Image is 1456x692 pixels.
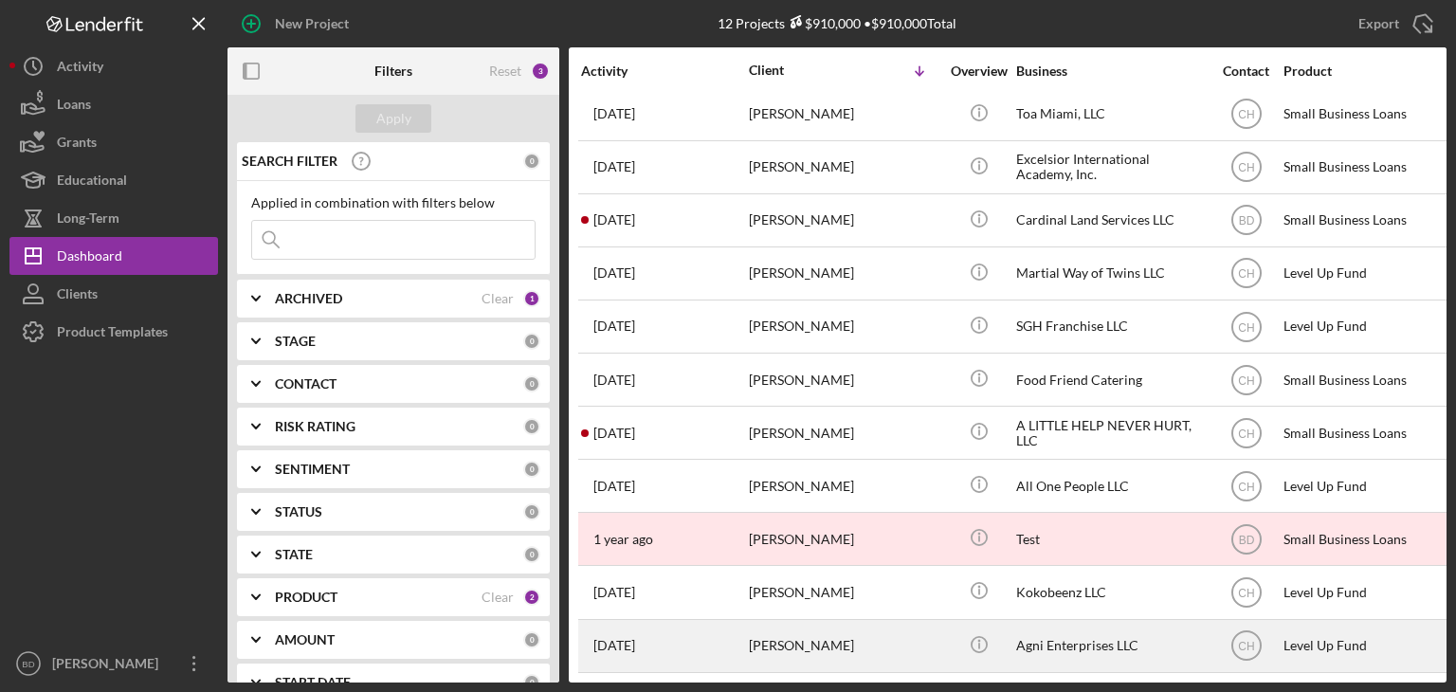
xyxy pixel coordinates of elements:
[593,585,635,600] time: 2025-09-10 04:36
[1016,567,1206,617] div: Kokobeenz LLC
[1016,408,1206,458] div: A LITTLE HELP NEVER HURT, LLC
[275,419,355,434] b: RISK RATING
[523,418,540,435] div: 0
[57,47,103,90] div: Activity
[1016,355,1206,405] div: Food Friend Catering
[1016,514,1206,564] div: Test
[1238,587,1254,600] text: CH
[57,237,122,280] div: Dashboard
[593,319,635,334] time: 2025-08-27 15:15
[749,567,938,617] div: [PERSON_NAME]
[523,503,540,520] div: 0
[749,195,938,246] div: [PERSON_NAME]
[374,64,412,79] b: Filters
[523,153,540,170] div: 0
[785,15,861,31] div: $910,000
[523,674,540,691] div: 0
[943,64,1014,79] div: Overview
[57,123,97,166] div: Grants
[749,89,938,139] div: [PERSON_NAME]
[749,355,938,405] div: [PERSON_NAME]
[749,408,938,458] div: [PERSON_NAME]
[1016,142,1206,192] div: Excelsior International Academy, Inc.
[1358,5,1399,43] div: Export
[242,154,337,169] b: SEARCH FILTER
[227,5,368,43] button: New Project
[523,461,540,478] div: 0
[376,104,411,133] div: Apply
[1016,461,1206,511] div: All One People LLC
[9,313,218,351] a: Product Templates
[749,621,938,671] div: [PERSON_NAME]
[9,161,218,199] a: Educational
[275,590,337,605] b: PRODUCT
[749,63,844,78] div: Client
[275,291,342,306] b: ARCHIVED
[523,631,540,648] div: 0
[251,195,536,210] div: Applied in combination with filters below
[57,161,127,204] div: Educational
[57,313,168,355] div: Product Templates
[482,291,514,306] div: Clear
[1238,161,1254,174] text: CH
[593,638,635,653] time: 2025-08-26 12:54
[1210,64,1282,79] div: Contact
[9,85,218,123] button: Loans
[531,62,550,81] div: 3
[593,373,635,388] time: 2025-08-29 18:00
[1339,5,1447,43] button: Export
[718,15,956,31] div: 12 Projects • $910,000 Total
[523,290,540,307] div: 1
[523,375,540,392] div: 0
[593,159,635,174] time: 2025-08-17 19:50
[1238,533,1254,546] text: BD
[9,275,218,313] button: Clients
[593,426,635,441] time: 2025-08-06 20:25
[593,479,635,494] time: 2025-07-23 21:22
[749,142,938,192] div: [PERSON_NAME]
[57,85,91,128] div: Loans
[9,199,218,237] a: Long-Term
[1016,621,1206,671] div: Agni Enterprises LLC
[593,265,635,281] time: 2025-09-01 18:10
[275,675,351,690] b: START DATE
[523,333,540,350] div: 0
[47,645,171,687] div: [PERSON_NAME]
[1238,320,1254,334] text: CH
[749,461,938,511] div: [PERSON_NAME]
[275,504,322,519] b: STATUS
[1016,301,1206,352] div: SGH Franchise LLC
[1016,248,1206,299] div: Martial Way of Twins LLC
[489,64,521,79] div: Reset
[749,514,938,564] div: [PERSON_NAME]
[523,546,540,563] div: 0
[9,237,218,275] button: Dashboard
[9,123,218,161] button: Grants
[581,64,747,79] div: Activity
[275,547,313,562] b: STATE
[523,589,540,606] div: 2
[275,334,316,349] b: STAGE
[749,301,938,352] div: [PERSON_NAME]
[275,462,350,477] b: SENTIMENT
[1016,89,1206,139] div: Toa Miami, LLC
[1238,373,1254,387] text: CH
[9,645,218,683] button: BD[PERSON_NAME]
[57,275,98,318] div: Clients
[275,5,349,43] div: New Project
[1238,480,1254,493] text: CH
[1016,195,1206,246] div: Cardinal Land Services LLC
[1238,108,1254,121] text: CH
[1238,214,1254,228] text: BD
[593,106,635,121] time: 2025-08-17 04:46
[593,532,653,547] time: 2024-04-05 17:32
[9,47,218,85] button: Activity
[482,590,514,605] div: Clear
[275,376,337,392] b: CONTACT
[1238,640,1254,653] text: CH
